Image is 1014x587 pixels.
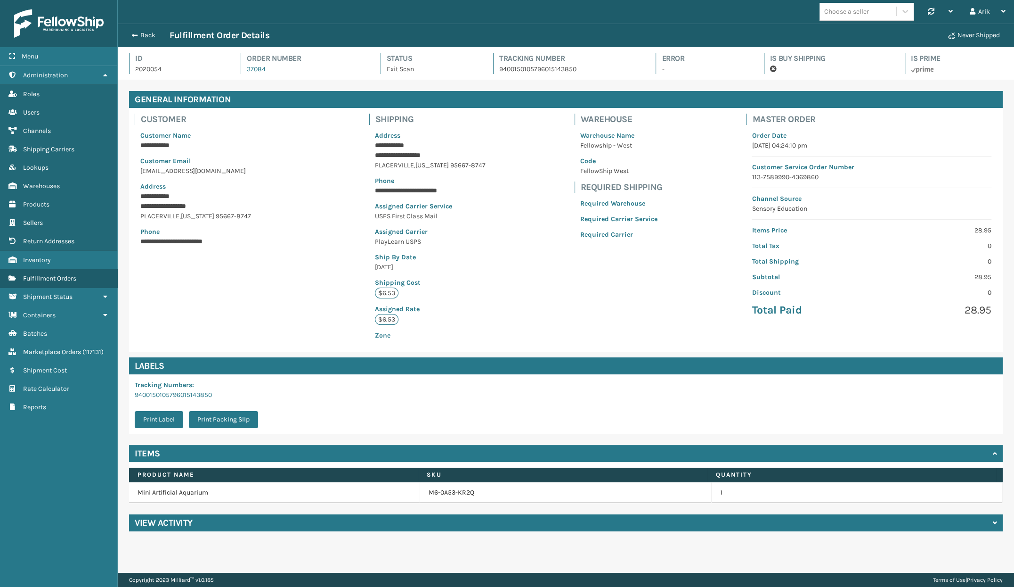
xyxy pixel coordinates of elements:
[14,9,104,38] img: logo
[877,288,991,298] p: 0
[375,331,486,340] p: Zone
[752,288,866,298] p: Discount
[23,237,74,245] span: Return Addresses
[129,91,1003,108] h4: General Information
[375,262,486,272] p: [DATE]
[135,53,224,64] h4: Id
[138,471,409,479] label: Product Name
[140,212,179,220] span: PLACERVILLE
[23,274,76,282] span: Fulfillment Orders
[752,204,991,214] p: Sensory Education
[942,26,1006,45] button: Never Shipped
[23,330,47,338] span: Batches
[23,293,73,301] span: Shipment Status
[135,391,212,399] a: 9400150105796015143850
[375,237,486,247] p: PlayLearn USPS
[129,573,214,587] p: Copyright 2023 Milliard™ v 1.0.185
[499,53,639,64] h4: Tracking Number
[933,577,965,583] a: Terms of Use
[22,52,38,60] span: Menu
[23,403,46,411] span: Reports
[216,212,251,220] span: 95667-8747
[179,212,181,220] span: ,
[140,227,280,237] p: Phone
[140,166,280,176] p: [EMAIL_ADDRESS][DOMAIN_NAME]
[129,482,420,503] td: Mini Artificial Aquarium
[450,161,486,169] span: 95667-8747
[181,212,214,220] span: [US_STATE]
[752,172,991,182] p: 113-7589990-4369860
[23,311,56,319] span: Containers
[375,288,398,298] p: $6.53
[948,33,955,39] i: Never Shipped
[752,141,991,150] p: [DATE] 04:24:10 pm
[23,366,67,374] span: Shipment Cost
[712,482,1003,503] td: 1
[126,31,170,40] button: Back
[429,488,474,497] a: M6-0A53-KR2Q
[752,241,866,251] p: Total Tax
[375,211,486,221] p: USPS First Class Mail
[752,131,991,141] p: Order Date
[375,201,486,211] p: Assigned Carrier Service
[415,161,449,169] span: [US_STATE]
[247,53,363,64] h4: Order Number
[581,114,663,125] h4: Warehouse
[933,573,1003,587] div: |
[824,7,869,17] div: Choose a seller
[129,357,1003,374] h4: Labels
[752,114,997,125] h4: Master Order
[877,256,991,266] p: 0
[375,304,486,314] p: Assigned Rate
[752,272,866,282] p: Subtotal
[375,252,486,262] p: Ship By Date
[375,278,486,288] p: Shipping Cost
[967,577,1003,583] a: Privacy Policy
[414,161,415,169] span: ,
[580,156,657,166] p: Code
[752,303,866,317] p: Total Paid
[580,131,657,141] p: Warehouse Name
[170,30,269,41] h3: Fulfillment Order Details
[23,71,68,79] span: Administration
[752,225,866,235] p: Items Price
[23,90,40,98] span: Roles
[877,272,991,282] p: 28.95
[580,214,657,224] p: Required Carrier Service
[23,348,81,356] span: Marketplace Orders
[375,176,486,186] p: Phone
[662,53,746,64] h4: Error
[135,517,193,529] h4: View Activity
[189,411,258,428] button: Print Packing Slip
[140,131,280,141] p: Customer Name
[135,448,160,459] h4: Items
[911,53,1003,64] h4: Is Prime
[375,227,486,237] p: Assigned Carrier
[375,132,400,140] span: Address
[140,182,166,190] span: Address
[387,64,476,74] p: Exit Scan
[580,198,657,208] p: Required Warehouse
[716,471,988,479] label: Quantity
[877,241,991,251] p: 0
[580,230,657,240] p: Required Carrier
[23,385,69,393] span: Rate Calculator
[580,141,657,150] p: Fellowship - West
[82,348,104,356] span: ( 117131 )
[580,166,657,176] p: FellowShip West
[581,182,663,193] h4: Required Shipping
[387,53,476,64] h4: Status
[23,200,49,208] span: Products
[23,145,74,153] span: Shipping Carriers
[499,64,639,74] p: 9400150105796015143850
[23,164,49,172] span: Lookups
[877,225,991,235] p: 28.95
[135,64,224,74] p: 2020054
[247,65,266,73] a: 37084
[770,53,888,64] h4: Is Buy Shipping
[23,127,51,135] span: Channels
[141,114,286,125] h4: Customer
[375,314,398,325] p: $6.53
[662,64,746,74] p: -
[23,256,51,264] span: Inventory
